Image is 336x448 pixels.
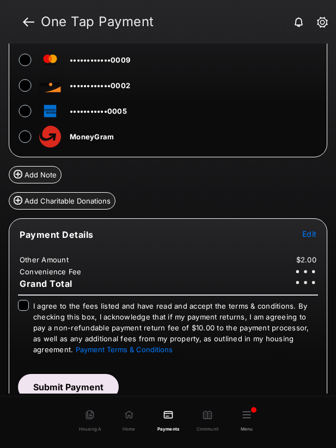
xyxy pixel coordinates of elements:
button: Add Charitable Donations [9,192,115,210]
span: Edit [302,229,316,238]
button: I agree to the fees listed and have read and accept the terms & conditions. By checking this box,... [76,345,173,354]
span: Housing Agreement Options [79,420,101,432]
a: Housing Agreement Options [70,401,109,441]
a: Home [109,401,149,441]
span: Grand Total [20,278,72,289]
button: Submit Payment [18,374,119,400]
button: Edit [302,229,316,239]
a: Community [188,401,227,441]
span: Payment Details [20,229,94,240]
span: Menu [241,420,253,432]
td: $2.00 [296,255,317,265]
a: Payments [149,401,188,441]
strong: One Tap Payment [41,15,319,28]
span: ••••••••••••0002 [70,81,130,90]
span: Home [123,420,136,432]
span: Community [197,420,218,432]
button: Add Note [9,166,62,183]
span: Payments [157,420,179,432]
span: •••••••••••0005 [70,107,127,115]
td: Other Amount [19,255,69,265]
span: I agree to the fees listed and have read and accept the terms & conditions. By checking this box,... [33,302,309,354]
span: ••••••••••••0009 [70,56,130,64]
button: Menu [227,401,266,441]
td: Convenience Fee [19,267,82,277]
span: MoneyGram [70,132,114,141]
